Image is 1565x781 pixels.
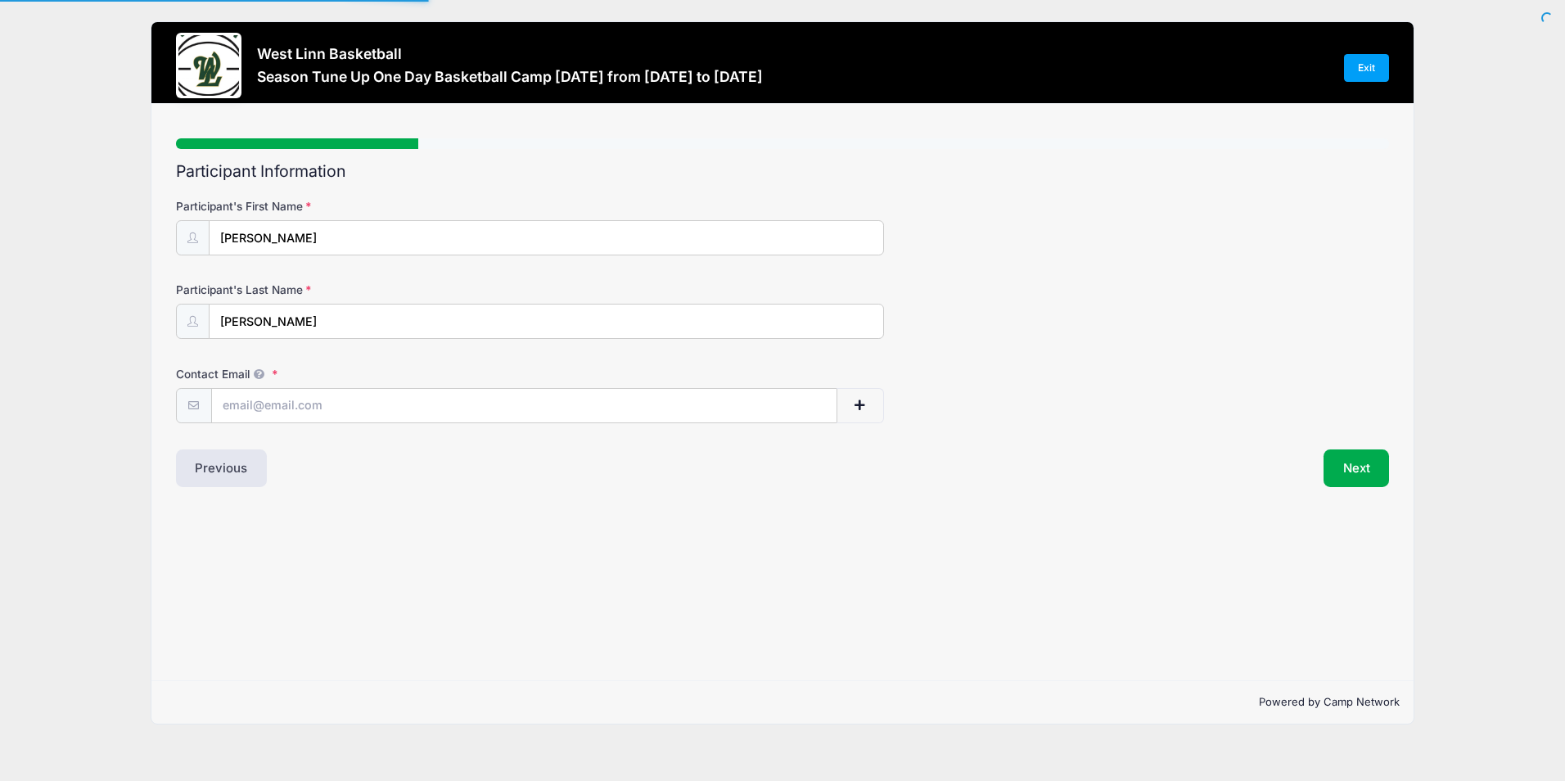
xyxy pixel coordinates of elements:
[176,282,580,298] label: Participant's Last Name
[211,388,837,423] input: email@email.com
[250,368,269,381] span: We will send confirmations, payment reminders, and custom email messages to each address listed. ...
[176,198,580,214] label: Participant's First Name
[257,68,763,85] h3: Season Tune Up One Day Basketball Camp [DATE] from [DATE] to [DATE]
[165,694,1400,711] p: Powered by Camp Network
[1344,54,1390,82] a: Exit
[176,162,1390,181] h2: Participant Information
[1324,449,1390,487] button: Next
[257,45,763,62] h3: West Linn Basketball
[176,366,580,382] label: Contact Email
[209,220,884,255] input: Participant's First Name
[176,449,268,487] button: Previous
[209,304,884,339] input: Participant's Last Name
